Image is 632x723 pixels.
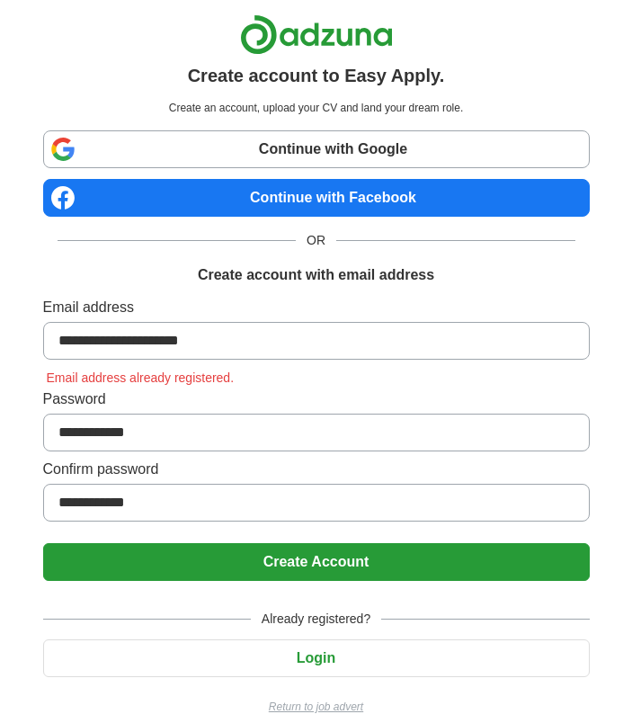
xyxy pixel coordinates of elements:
[43,179,590,217] a: Continue with Facebook
[43,699,590,715] a: Return to job advert
[47,100,586,116] p: Create an account, upload your CV and land your dream role.
[43,543,590,581] button: Create Account
[43,459,590,480] label: Confirm password
[43,388,590,410] label: Password
[43,650,590,665] a: Login
[43,130,590,168] a: Continue with Google
[43,639,590,677] button: Login
[43,370,238,385] span: Email address already registered.
[240,14,393,55] img: Adzuna logo
[251,610,381,629] span: Already registered?
[188,62,445,89] h1: Create account to Easy Apply.
[198,264,434,286] h1: Create account with email address
[296,231,336,250] span: OR
[43,297,590,318] label: Email address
